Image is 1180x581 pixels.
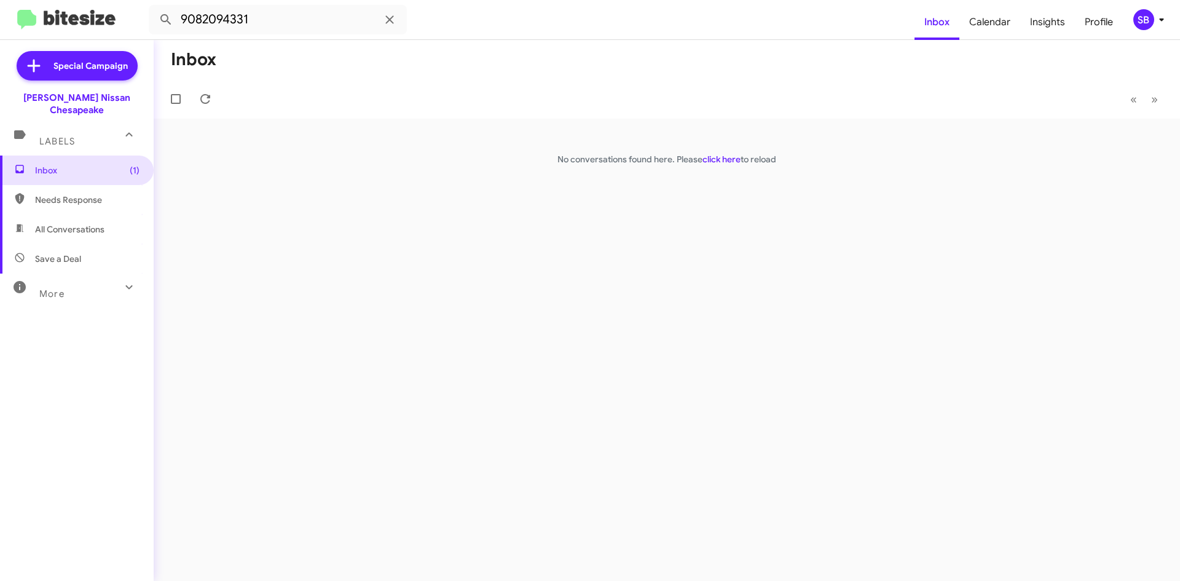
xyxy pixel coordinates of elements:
[154,153,1180,165] p: No conversations found here. Please to reload
[39,288,65,299] span: More
[35,223,104,235] span: All Conversations
[959,4,1020,40] a: Calendar
[17,51,138,81] a: Special Campaign
[1130,92,1137,107] span: «
[35,194,140,206] span: Needs Response
[1123,87,1165,112] nav: Page navigation example
[35,164,140,176] span: Inbox
[1020,4,1075,40] a: Insights
[702,154,741,165] a: click here
[130,164,140,176] span: (1)
[53,60,128,72] span: Special Campaign
[39,136,75,147] span: Labels
[1123,87,1144,112] button: Previous
[1075,4,1123,40] a: Profile
[1133,9,1154,30] div: SB
[171,50,216,69] h1: Inbox
[1123,9,1166,30] button: SB
[914,4,959,40] a: Inbox
[35,253,81,265] span: Save a Deal
[1151,92,1158,107] span: »
[1144,87,1165,112] button: Next
[149,5,407,34] input: Search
